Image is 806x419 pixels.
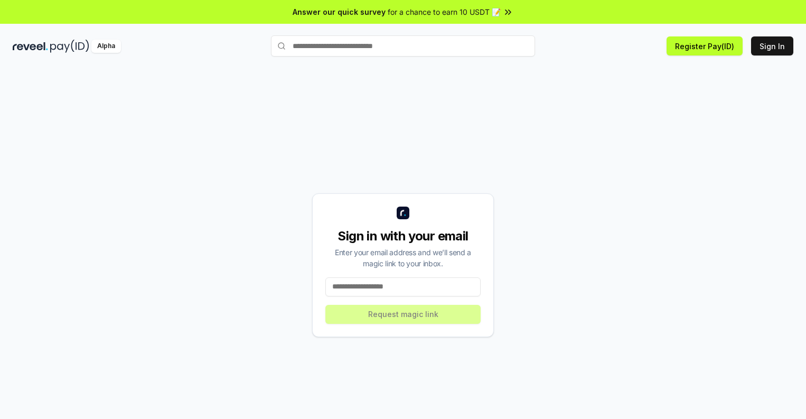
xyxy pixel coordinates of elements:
button: Sign In [751,36,793,55]
img: pay_id [50,40,89,53]
button: Register Pay(ID) [667,36,743,55]
div: Sign in with your email [325,228,481,245]
img: logo_small [397,207,409,219]
div: Alpha [91,40,121,53]
img: reveel_dark [13,40,48,53]
span: for a chance to earn 10 USDT 📝 [388,6,501,17]
span: Answer our quick survey [293,6,386,17]
div: Enter your email address and we’ll send a magic link to your inbox. [325,247,481,269]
